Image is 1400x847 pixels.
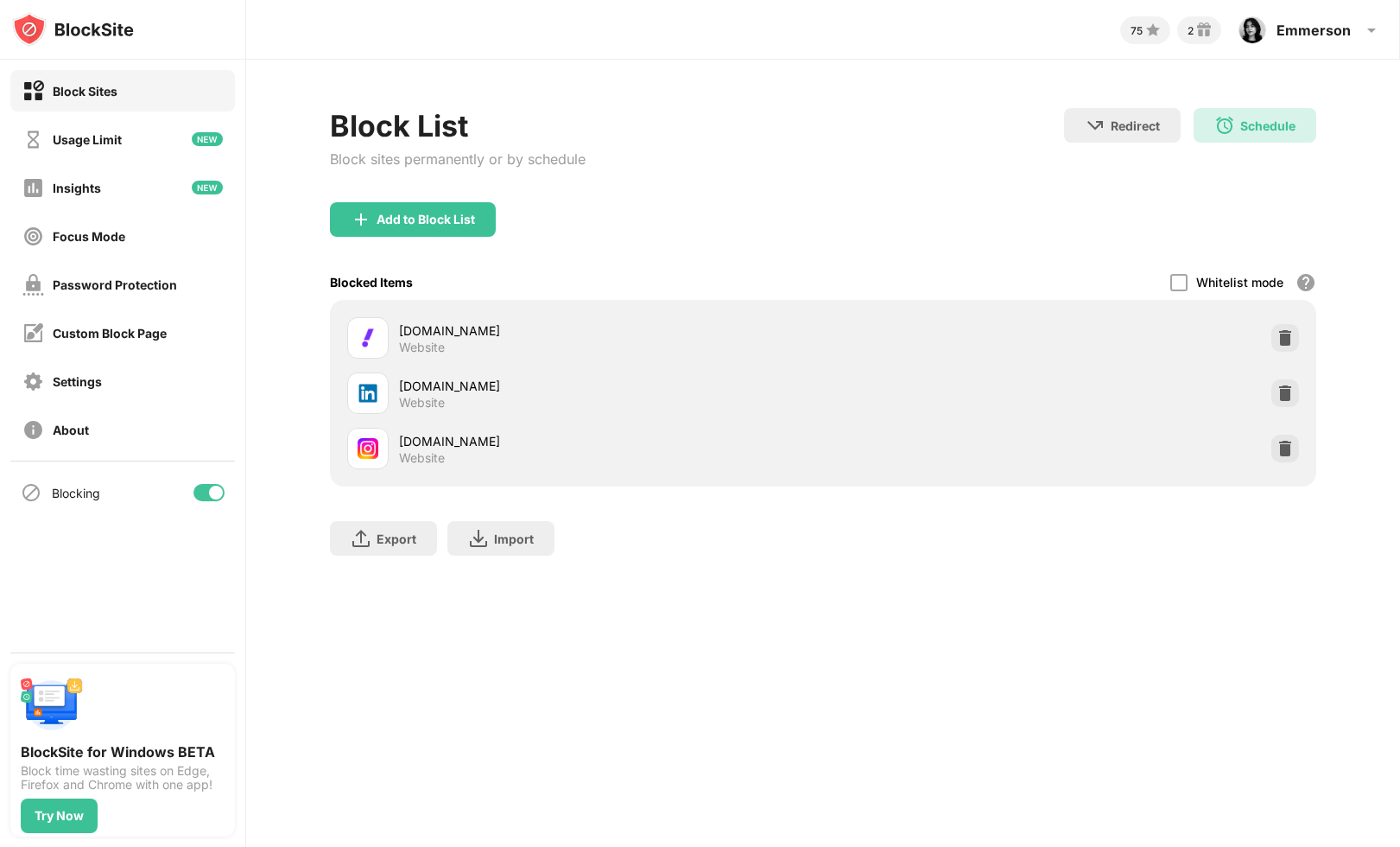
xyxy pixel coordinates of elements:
[377,532,416,546] div: Export
[192,181,223,194] img: new-icon.svg
[1188,24,1194,37] div: 2
[21,482,41,503] img: blocking-icon.svg
[22,274,44,296] img: password-protection-off.svg
[22,371,44,392] img: settings-off.svg
[358,438,378,459] img: favicons
[358,328,378,348] img: favicons
[22,129,44,150] img: time-usage-off.svg
[1111,118,1160,133] div: Redirect
[53,374,102,389] div: Settings
[377,213,475,226] div: Add to Block List
[399,322,823,340] div: [DOMAIN_NAME]
[53,229,125,244] div: Focus Mode
[1143,20,1163,41] img: points-small.svg
[192,132,223,146] img: new-icon.svg
[52,486,100,500] div: Blocking
[399,395,445,411] div: Website
[53,132,122,147] div: Usage Limit
[22,177,44,199] img: insights-off.svg
[1194,20,1214,41] img: reward-small.svg
[53,277,177,292] div: Password Protection
[1196,275,1283,290] div: Whitelist mode
[22,419,44,441] img: about-off.svg
[35,809,84,823] div: Try Now
[22,226,44,247] img: focus-off.svg
[399,450,445,466] div: Website
[53,423,89,437] div: About
[12,12,134,47] img: logo-blocksite.svg
[22,80,44,102] img: block-on.svg
[330,150,586,168] div: Block sites permanently or by schedule
[358,383,378,404] img: favicons
[1276,22,1351,39] div: Emmerson
[494,532,534,546] div: Import
[399,377,823,395] div: [DOMAIN_NAME]
[53,84,117,99] div: Block Sites
[53,326,167,341] div: Custom Block Page
[22,322,44,344] img: customize-block-page-off.svg
[399,432,823,450] div: [DOMAIN_NAME]
[1240,118,1295,133] div: Schedule
[330,275,413,290] div: Blocked Items
[1238,16,1266,44] img: ACg8ocKZHlEc_KQVkQyuAp4lDAuWvEiItHSST0-031MNN9zPguM=s96-c
[1131,24,1143,37] div: 75
[330,108,586,143] div: Block List
[21,743,225,761] div: BlockSite for Windows BETA
[399,340,445,355] div: Website
[53,181,101,195] div: Insights
[21,674,83,736] img: push-desktop.svg
[21,764,225,792] div: Block time wasting sites on Edge, Firefox and Chrome with one app!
